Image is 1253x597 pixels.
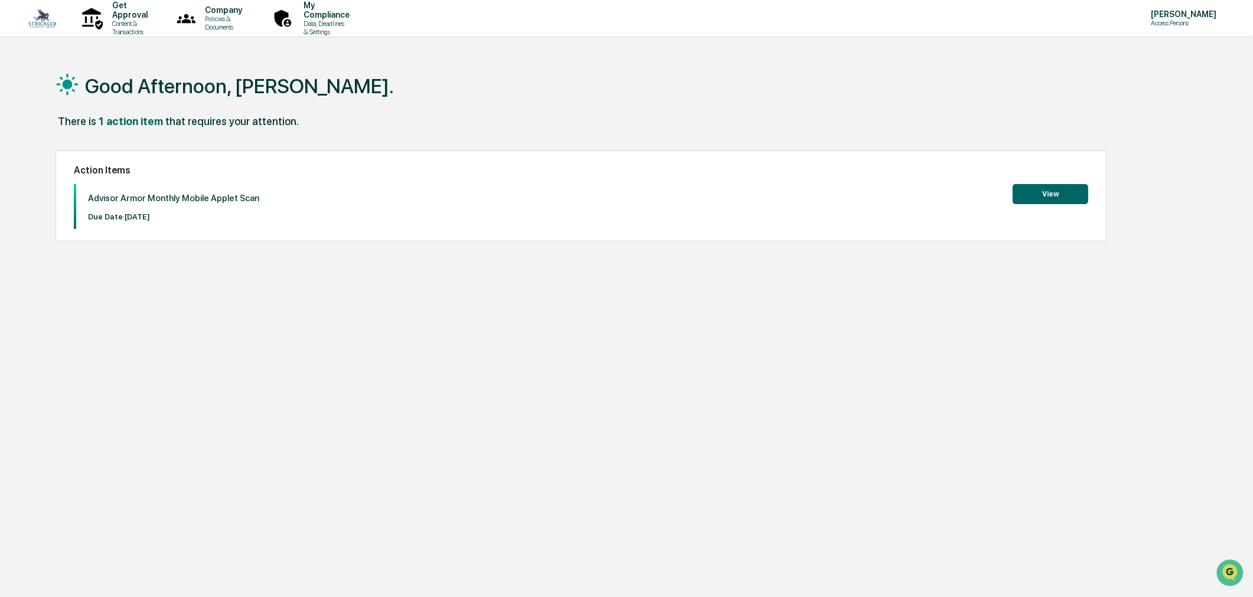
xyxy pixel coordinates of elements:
[103,1,154,19] p: Get Approval
[1141,9,1222,19] p: [PERSON_NAME]
[1141,19,1222,27] p: Access Persons
[165,115,299,127] div: that requires your attention.
[201,169,215,183] button: Start new chat
[1215,558,1247,590] iframe: Open customer support
[103,19,154,36] p: Content & Transactions
[12,166,33,187] img: 1746055101610-c473b297-6a78-478c-a979-82029cc54cd1
[12,248,21,257] div: 🔎
[12,100,215,119] p: How can we help?
[97,224,146,236] span: Attestations
[81,219,151,241] a: 🗄️Attestations
[99,115,163,127] div: 1 action item
[118,275,143,284] span: Pylon
[83,275,143,284] a: Powered byPylon
[74,165,1089,176] h2: Action Items
[88,193,259,204] p: Advisor Armor Monthly Mobile Applet Scan
[294,1,355,19] p: My Compliance
[24,247,74,258] span: Data Lookup
[58,115,96,127] div: There is
[88,212,259,221] p: Due Date: [DATE]
[1013,188,1088,199] a: View
[12,65,35,88] img: Greenboard
[1013,184,1088,204] button: View
[86,225,95,235] div: 🗄️
[195,5,248,15] p: Company
[7,242,79,263] a: 🔎Data Lookup
[24,224,76,236] span: Preclearance
[28,9,57,28] img: logo
[195,15,248,31] p: Policies & Documents
[40,178,149,187] div: We're available if you need us!
[7,219,81,241] a: 🖐️Preclearance
[85,74,394,98] h1: Good Afternoon, [PERSON_NAME].
[294,19,355,36] p: Data, Deadlines & Settings
[40,166,194,178] div: Start new chat
[12,225,21,235] div: 🖐️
